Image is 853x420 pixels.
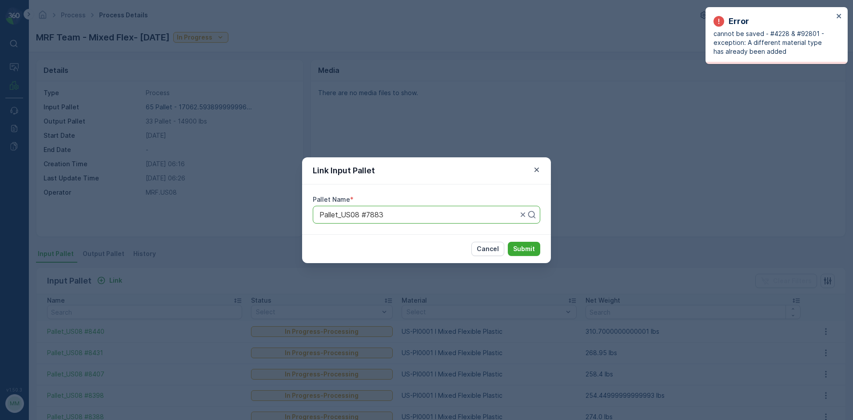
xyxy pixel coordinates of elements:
[313,196,350,203] label: Pallet Name
[713,29,833,56] p: cannot be saved - #4228 & #92801 - exception: A different material type has already been added
[729,15,749,28] p: Error
[471,242,504,256] button: Cancel
[313,164,375,177] p: Link Input Pallet
[477,244,499,253] p: Cancel
[836,12,842,21] button: close
[513,244,535,253] p: Submit
[508,242,540,256] button: Submit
